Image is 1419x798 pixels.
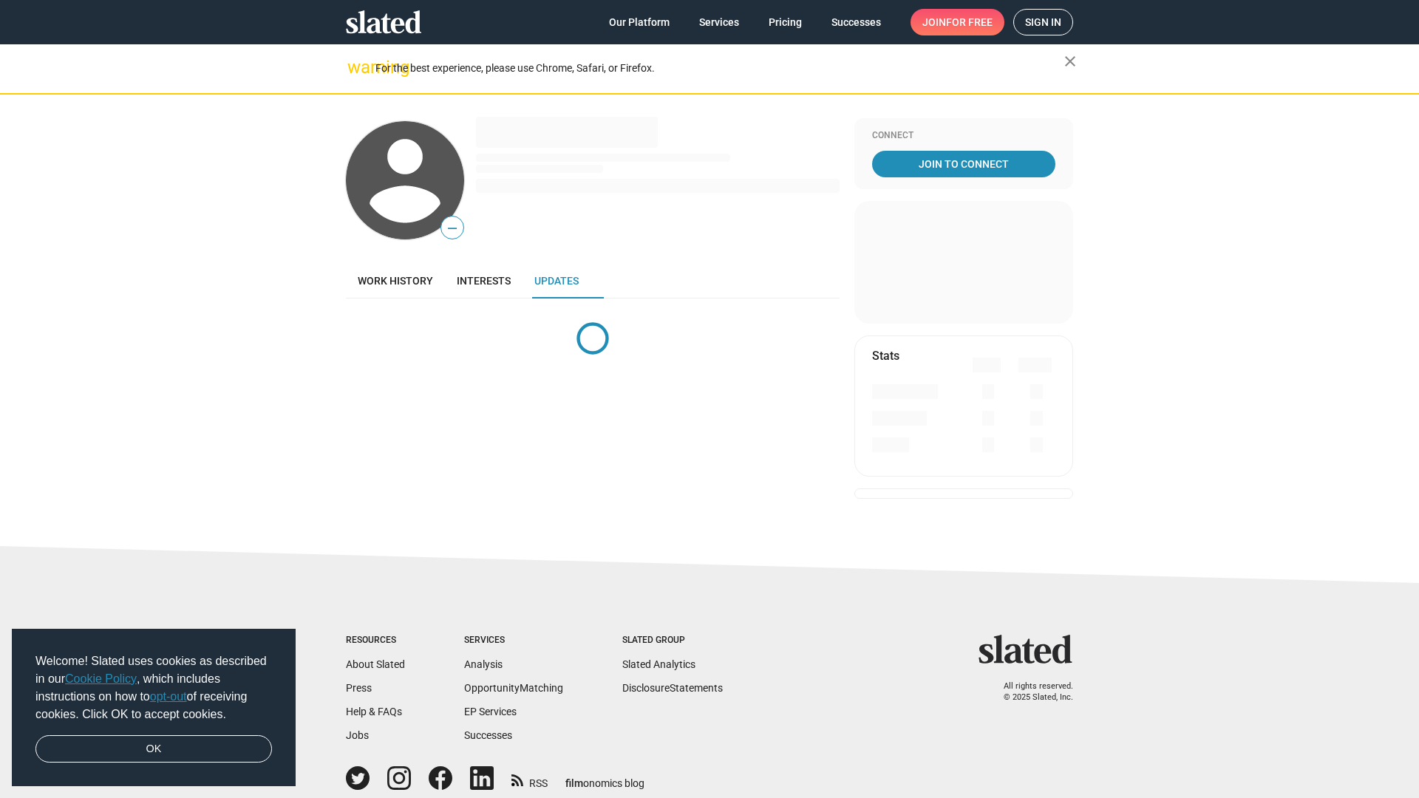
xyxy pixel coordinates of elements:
a: Services [687,9,751,35]
a: Updates [523,263,591,299]
span: Join [922,9,993,35]
span: film [565,777,583,789]
span: Updates [534,275,579,287]
span: Sign in [1025,10,1061,35]
a: opt-out [150,690,187,703]
span: Interests [457,275,511,287]
a: DisclosureStatements [622,682,723,694]
span: Work history [358,275,433,287]
div: Resources [346,635,405,647]
a: Joinfor free [911,9,1004,35]
div: cookieconsent [12,629,296,787]
a: filmonomics blog [565,765,644,791]
mat-icon: close [1061,52,1079,70]
a: Cookie Policy [65,672,137,685]
a: Join To Connect [872,151,1055,177]
span: Welcome! Slated uses cookies as described in our , which includes instructions on how to of recei... [35,652,272,723]
div: For the best experience, please use Chrome, Safari, or Firefox. [375,58,1064,78]
a: Interests [445,263,523,299]
a: dismiss cookie message [35,735,272,763]
div: Connect [872,130,1055,142]
span: Services [699,9,739,35]
a: Work history [346,263,445,299]
a: Pricing [757,9,814,35]
p: All rights reserved. © 2025 Slated, Inc. [988,681,1073,703]
span: for free [946,9,993,35]
span: Successes [831,9,881,35]
a: Successes [464,729,512,741]
span: Our Platform [609,9,670,35]
a: EP Services [464,706,517,717]
a: Jobs [346,729,369,741]
a: Our Platform [597,9,681,35]
span: Pricing [769,9,802,35]
a: Analysis [464,658,503,670]
a: OpportunityMatching [464,682,563,694]
a: Press [346,682,372,694]
a: RSS [511,768,548,791]
div: Services [464,635,563,647]
div: Slated Group [622,635,723,647]
span: — [441,219,463,238]
a: Sign in [1013,9,1073,35]
a: Help & FAQs [346,706,402,717]
span: Join To Connect [875,151,1052,177]
mat-card-title: Stats [872,348,899,364]
a: About Slated [346,658,405,670]
a: Slated Analytics [622,658,695,670]
a: Successes [820,9,893,35]
mat-icon: warning [347,58,365,76]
